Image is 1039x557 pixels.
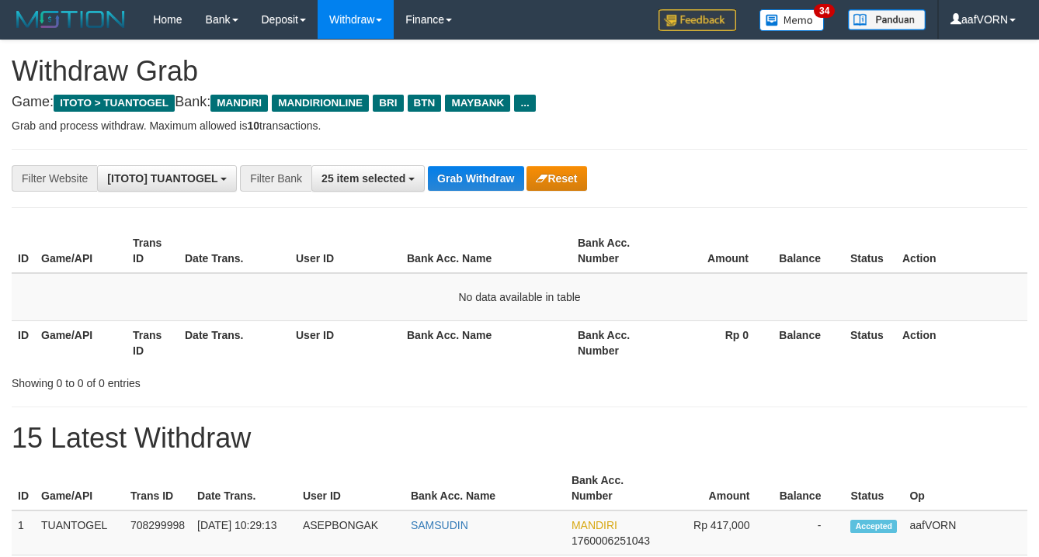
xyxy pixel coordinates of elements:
th: Amount [663,229,772,273]
h1: 15 Latest Withdraw [12,423,1027,454]
p: Grab and process withdraw. Maximum allowed is transactions. [12,118,1027,133]
th: Action [896,229,1027,273]
th: Bank Acc. Name [401,229,572,273]
th: Status [844,466,903,510]
th: Trans ID [127,229,179,273]
div: Filter Website [12,165,97,192]
td: aafVORN [903,510,1027,555]
th: ID [12,466,35,510]
th: Bank Acc. Name [405,466,565,510]
td: - [773,510,844,555]
th: Action [896,320,1027,365]
button: Grab Withdraw [428,166,523,191]
th: Bank Acc. Number [565,466,669,510]
h1: Withdraw Grab [12,56,1027,87]
th: Game/API [35,320,127,365]
span: ... [514,95,535,112]
td: No data available in table [12,273,1027,321]
td: TUANTOGEL [35,510,124,555]
button: Reset [526,166,586,191]
th: Trans ID [127,320,179,365]
th: Status [844,320,896,365]
span: MANDIRI [210,95,268,112]
img: Button%20Memo.svg [759,9,825,31]
a: SAMSUDIN [411,519,468,531]
button: 25 item selected [311,165,425,192]
span: [ITOTO] TUANTOGEL [107,172,217,185]
th: ID [12,229,35,273]
strong: 10 [247,119,259,132]
th: Game/API [35,466,124,510]
span: ITOTO > TUANTOGEL [54,95,175,112]
span: MANDIRI [572,519,617,531]
div: Filter Bank [240,165,311,192]
th: Trans ID [124,466,191,510]
th: Balance [772,229,844,273]
th: Rp 0 [663,320,772,365]
span: MAYBANK [445,95,510,112]
th: User ID [290,320,401,365]
td: 708299998 [124,510,191,555]
th: Bank Acc. Number [572,229,663,273]
th: Status [844,229,896,273]
span: 25 item selected [321,172,405,185]
img: Feedback.jpg [658,9,736,31]
img: MOTION_logo.png [12,8,130,31]
img: panduan.png [848,9,926,30]
th: Bank Acc. Name [401,320,572,365]
th: Date Trans. [179,320,290,365]
span: BRI [373,95,403,112]
th: ID [12,320,35,365]
th: Game/API [35,229,127,273]
th: Balance [772,320,844,365]
span: 34 [814,4,835,18]
td: Rp 417,000 [669,510,773,555]
td: [DATE] 10:29:13 [191,510,297,555]
td: ASEPBONGAK [297,510,405,555]
button: [ITOTO] TUANTOGEL [97,165,237,192]
th: Op [903,466,1027,510]
th: Balance [773,466,844,510]
th: Amount [669,466,773,510]
th: Date Trans. [191,466,297,510]
span: BTN [408,95,442,112]
th: Date Trans. [179,229,290,273]
span: MANDIRIONLINE [272,95,369,112]
span: Copy 1760006251043 to clipboard [572,535,650,547]
th: User ID [297,466,405,510]
th: Bank Acc. Number [572,320,663,365]
h4: Game: Bank: [12,95,1027,110]
td: 1 [12,510,35,555]
th: User ID [290,229,401,273]
span: Accepted [850,520,897,533]
div: Showing 0 to 0 of 0 entries [12,369,422,391]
